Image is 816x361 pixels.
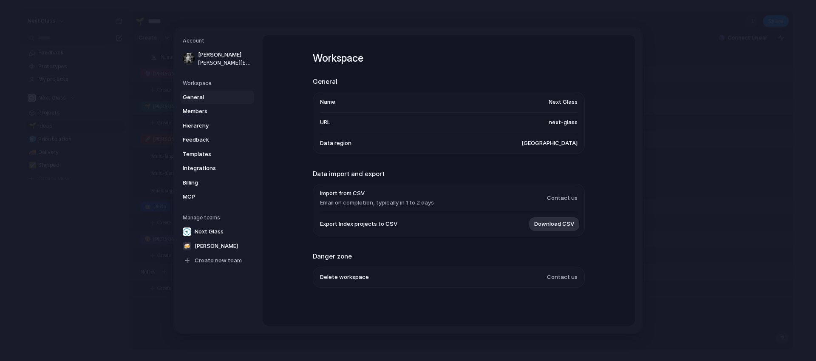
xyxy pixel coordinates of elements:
span: Export Index projects to CSV [320,220,397,228]
a: Create new team [180,254,254,267]
h5: Workspace [183,80,254,87]
span: MCP [183,193,237,201]
a: [PERSON_NAME][PERSON_NAME][EMAIL_ADDRESS][PERSON_NAME][DOMAIN_NAME] [180,48,254,69]
span: [PERSON_NAME] [195,242,238,250]
span: Next Glass [549,98,578,106]
a: General [180,91,254,104]
a: Next Glass [180,225,254,239]
span: Contact us [547,273,578,281]
a: Templates [180,148,254,161]
a: MCP [180,190,254,204]
a: Members [180,105,254,118]
a: Feedback [180,133,254,147]
span: General [183,93,237,102]
span: Feedback [183,136,237,144]
h2: General [313,77,585,87]
h2: Data import and export [313,169,585,179]
a: 🍻[PERSON_NAME] [180,239,254,253]
span: [PERSON_NAME][EMAIL_ADDRESS][PERSON_NAME][DOMAIN_NAME] [198,59,252,67]
h5: Manage teams [183,214,254,222]
span: Integrations [183,164,237,173]
span: Create new team [195,256,242,265]
span: Import from CSV [320,189,434,198]
span: Name [320,98,335,106]
span: Delete workspace [320,273,369,281]
span: URL [320,118,330,127]
span: Members [183,107,237,116]
div: 🍻 [183,242,191,250]
h1: Workspace [313,51,585,66]
span: Download CSV [534,220,574,228]
span: Data region [320,139,351,148]
button: Download CSV [529,217,579,231]
h2: Danger zone [313,252,585,262]
span: Contact us [547,194,578,202]
span: Billing [183,179,237,187]
span: Next Glass [195,227,224,236]
a: Hierarchy [180,119,254,133]
h5: Account [183,37,254,45]
span: Templates [183,150,237,159]
span: next-glass [549,118,578,127]
span: Hierarchy [183,122,237,130]
a: Billing [180,176,254,190]
span: Email on completion, typically in 1 to 2 days [320,199,434,207]
a: Integrations [180,162,254,175]
span: [GEOGRAPHIC_DATA] [521,139,578,148]
span: [PERSON_NAME] [198,51,252,59]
